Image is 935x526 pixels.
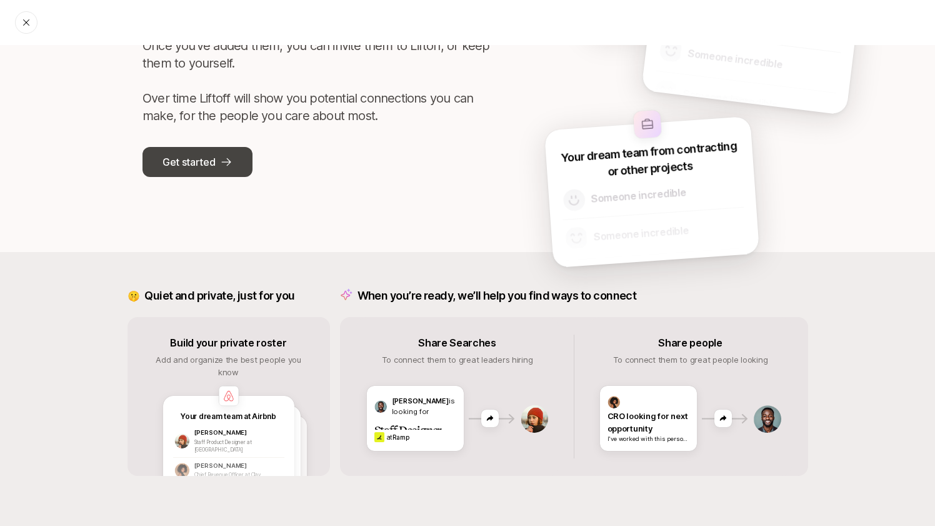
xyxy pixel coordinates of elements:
[658,335,722,351] p: Share people
[374,400,387,413] img: avatar-4.png
[520,405,548,433] img: avatar-1.png
[418,335,496,351] p: Share Searches
[162,154,215,170] p: Get started
[127,288,140,304] p: 🤫
[558,137,741,183] p: Your dream team from contracting or other projects
[374,432,384,442] img: f92ccad0_b811_468c_8b5a_ad63715c99b3.jpg
[387,433,409,442] p: at
[156,355,301,377] span: Add and organize the best people you know
[382,355,533,365] span: To connect them to great leaders hiring
[607,396,620,408] img: avatar-2.png
[219,386,239,406] img: company-logo.png
[392,396,456,417] p: is looking for
[357,287,637,305] p: When you’re ready, we’ll help you find ways to connect
[392,433,409,441] span: Ramp
[607,410,689,435] p: CRO looking for next opportunity
[142,147,252,177] button: Get started
[753,405,781,433] img: avatar-4.png
[607,435,689,442] p: I've worked with this person at Intercom and they are a great leader
[194,428,284,438] p: [PERSON_NAME]
[392,397,449,405] span: [PERSON_NAME]
[374,422,456,430] p: Staff Designer
[181,411,276,422] p: Your dream team at Airbnb
[170,335,286,351] p: Build your private roster
[144,287,294,305] p: Quiet and private, just for you
[632,110,661,139] img: other-company-logo.svg
[613,355,768,365] span: To connect them to great people looking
